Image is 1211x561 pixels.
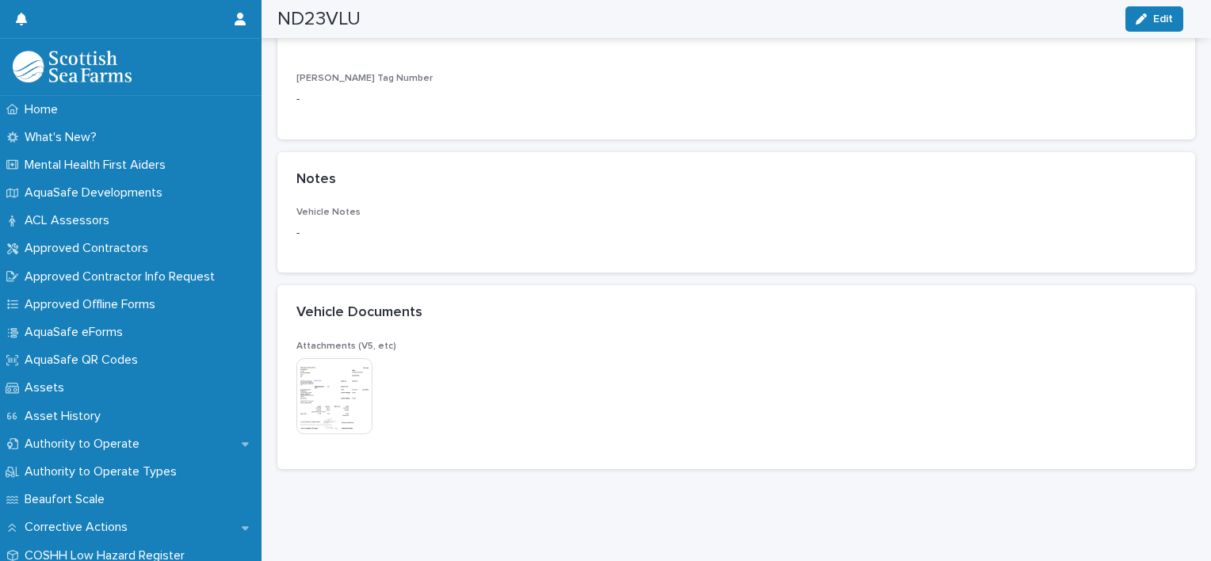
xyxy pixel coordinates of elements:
p: Approved Offline Forms [18,297,168,312]
p: Mental Health First Aiders [18,158,178,173]
p: Authority to Operate Types [18,464,189,479]
span: Edit [1153,13,1173,25]
p: AquaSafe Developments [18,185,175,200]
p: ACL Assessors [18,213,122,228]
p: - [296,91,577,108]
span: [PERSON_NAME] Tag Number [296,74,433,83]
h2: ND23VLU [277,8,361,31]
h2: Vehicle Documents [296,304,422,322]
p: Assets [18,380,77,395]
p: Corrective Actions [18,520,140,535]
p: Approved Contractor Info Request [18,269,227,284]
p: Beaufort Scale [18,492,117,507]
span: Vehicle Notes [296,208,361,217]
p: Asset History [18,409,113,424]
p: - [296,225,1176,242]
span: Attachments (V5, etc) [296,342,396,351]
button: Edit [1125,6,1183,32]
h2: Notes [296,171,336,189]
p: Authority to Operate [18,437,152,452]
p: Approved Contractors [18,241,161,256]
img: bPIBxiqnSb2ggTQWdOVV [13,51,132,82]
p: What's New? [18,130,109,145]
p: AquaSafe QR Codes [18,353,151,368]
p: AquaSafe eForms [18,325,136,340]
p: Home [18,102,71,117]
